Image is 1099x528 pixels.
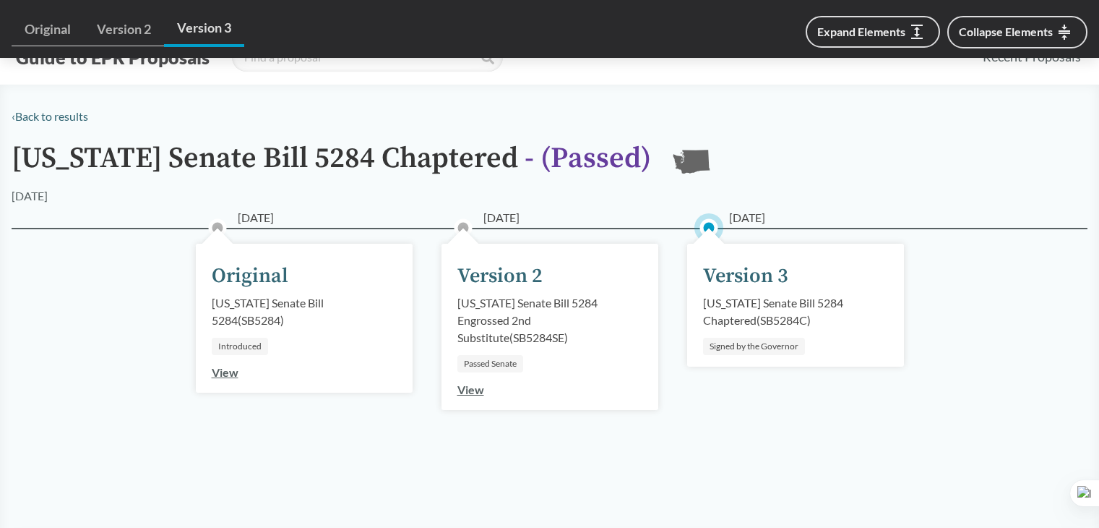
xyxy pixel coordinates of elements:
[947,16,1087,48] button: Collapse Elements
[525,140,651,176] span: - ( Passed )
[703,338,805,355] div: Signed by the Governor
[457,383,484,396] a: View
[212,338,268,355] div: Introduced
[12,142,651,187] h1: [US_STATE] Senate Bill 5284 Chaptered
[729,209,765,226] span: [DATE]
[703,294,888,329] div: [US_STATE] Senate Bill 5284 Chaptered ( SB5284C )
[12,109,88,123] a: ‹Back to results
[238,209,274,226] span: [DATE]
[806,16,940,48] button: Expand Elements
[457,294,642,346] div: [US_STATE] Senate Bill 5284 Engrossed 2nd Substitute ( SB5284SE )
[212,365,238,379] a: View
[483,209,520,226] span: [DATE]
[457,261,543,291] div: Version 2
[212,294,397,329] div: [US_STATE] Senate Bill 5284 ( SB5284 )
[12,13,84,46] a: Original
[703,261,788,291] div: Version 3
[457,355,523,372] div: Passed Senate
[12,187,48,205] div: [DATE]
[164,12,244,47] a: Version 3
[212,261,288,291] div: Original
[84,13,164,46] a: Version 2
